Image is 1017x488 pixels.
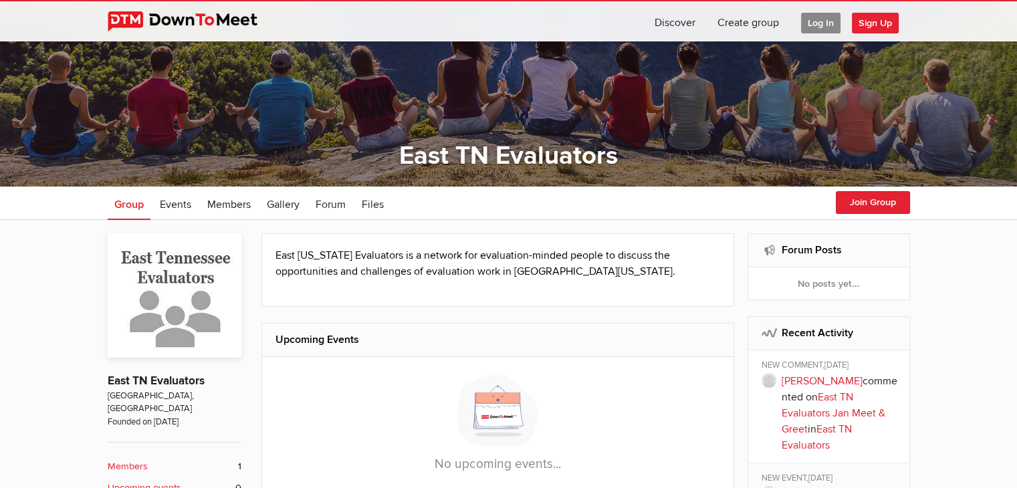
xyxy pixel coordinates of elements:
[238,459,241,474] span: 1
[748,267,909,299] div: No posts yet...
[707,1,790,41] a: Create group
[275,324,721,356] h2: Upcoming Events
[207,198,251,211] span: Members
[782,243,842,257] a: Forum Posts
[275,247,721,279] p: East [US_STATE] Evaluators is a network for evaluation-minded people to discuss the opportunities...
[782,390,885,436] a: East TN Evaluators Jan Meet & Greet
[108,416,241,429] span: Founded on [DATE]
[108,459,148,474] b: Members
[782,374,863,388] a: [PERSON_NAME]
[309,187,352,220] a: Forum
[762,360,900,373] div: NEW COMMENT,
[836,191,910,214] button: Join Group
[644,1,706,41] a: Discover
[108,390,241,416] span: [GEOGRAPHIC_DATA], [GEOGRAPHIC_DATA]
[267,198,300,211] span: Gallery
[108,233,241,358] img: East TN Evaluators
[160,198,191,211] span: Events
[108,459,241,474] a: Members 1
[108,187,150,220] a: Group
[362,198,384,211] span: Files
[782,422,852,452] a: East TN Evaluators
[762,317,896,349] h2: Recent Activity
[260,187,306,220] a: Gallery
[355,187,390,220] a: Files
[153,187,198,220] a: Events
[790,1,851,41] a: Log In
[316,198,346,211] span: Forum
[762,473,900,486] div: NEW EVENT,
[114,198,144,211] span: Group
[808,473,832,483] span: [DATE]
[801,13,840,33] span: Log In
[852,1,909,41] a: Sign Up
[824,360,849,370] span: [DATE]
[782,373,900,453] p: commented on in
[108,11,278,31] img: DownToMeet
[201,187,257,220] a: Members
[852,13,899,33] span: Sign Up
